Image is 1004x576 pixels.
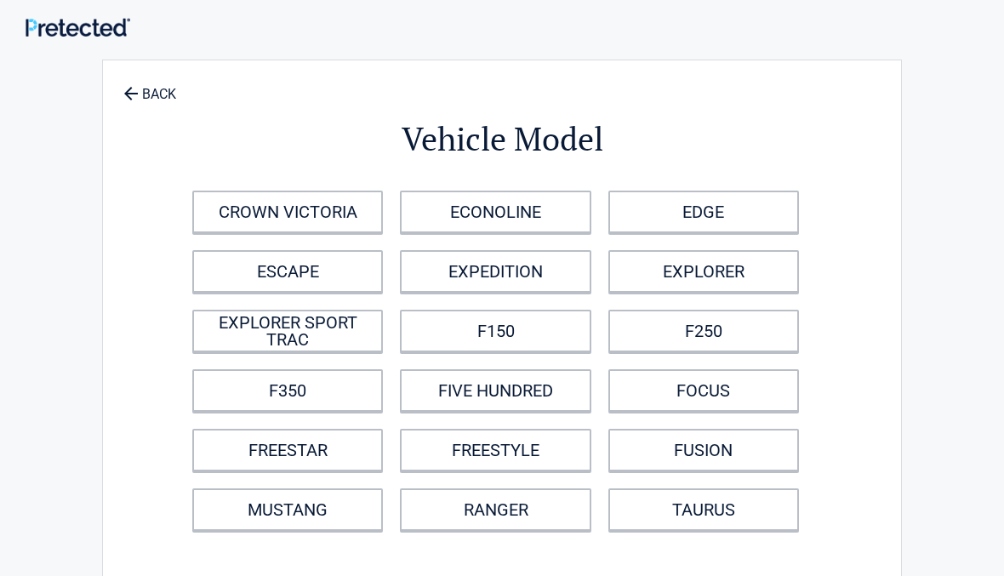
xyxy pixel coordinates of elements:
a: ESCAPE [192,250,383,293]
a: MUSTANG [192,488,383,531]
a: F250 [608,310,799,352]
a: BACK [120,71,180,101]
img: Main Logo [26,18,130,37]
a: F350 [192,369,383,412]
h2: Vehicle Model [197,117,807,161]
a: ECONOLINE [400,191,590,233]
a: RANGER [400,488,590,531]
a: EXPEDITION [400,250,590,293]
a: FIVE HUNDRED [400,369,590,412]
a: TAURUS [608,488,799,531]
a: FREESTYLE [400,429,590,471]
a: F150 [400,310,590,352]
a: EXPLORER [608,250,799,293]
a: CROWN VICTORIA [192,191,383,233]
a: FUSION [608,429,799,471]
a: EDGE [608,191,799,233]
a: FREESTAR [192,429,383,471]
a: FOCUS [608,369,799,412]
a: EXPLORER SPORT TRAC [192,310,383,352]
